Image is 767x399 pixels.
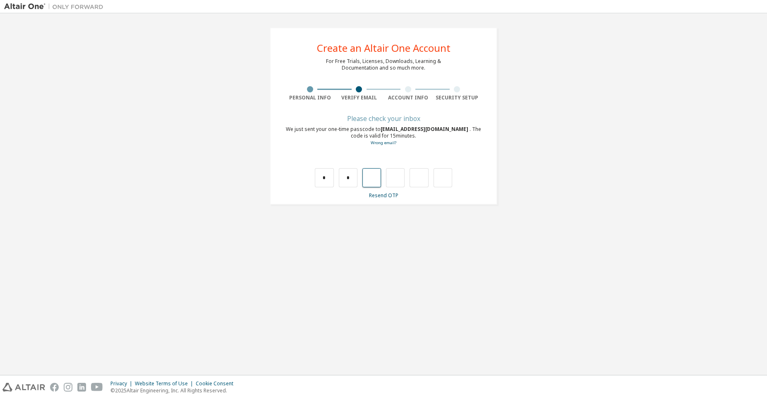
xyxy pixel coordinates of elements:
[369,192,398,199] a: Resend OTP
[4,2,108,11] img: Altair One
[335,94,384,101] div: Verify Email
[381,126,470,133] span: [EMAIL_ADDRESS][DOMAIN_NAME]
[326,58,441,71] div: For Free Trials, Licenses, Downloads, Learning & Documentation and so much more.
[91,383,103,392] img: youtube.svg
[64,383,72,392] img: instagram.svg
[196,380,238,387] div: Cookie Consent
[285,116,482,121] div: Please check your inbox
[110,387,238,394] p: © 2025 Altair Engineering, Inc. All Rights Reserved.
[50,383,59,392] img: facebook.svg
[383,94,433,101] div: Account Info
[77,383,86,392] img: linkedin.svg
[285,126,482,146] div: We just sent your one-time passcode to . The code is valid for 15 minutes.
[135,380,196,387] div: Website Terms of Use
[371,140,396,145] a: Go back to the registration form
[317,43,451,53] div: Create an Altair One Account
[2,383,45,392] img: altair_logo.svg
[285,94,335,101] div: Personal Info
[110,380,135,387] div: Privacy
[433,94,482,101] div: Security Setup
